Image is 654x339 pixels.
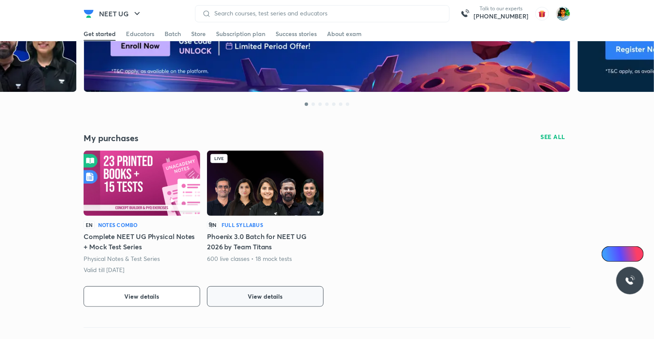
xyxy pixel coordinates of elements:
h5: Complete NEET UG Physical Notes + Mock Test Series [84,231,200,252]
div: About exam [327,30,362,38]
a: Educators [126,27,154,41]
p: Talk to our experts [474,5,528,12]
span: SEE ALL [541,134,566,140]
img: Icon [607,251,614,257]
button: View details [207,286,324,307]
p: हिN [207,221,218,229]
h4: My purchases [84,133,327,144]
img: ttu [625,275,635,286]
button: NEET UG [94,5,147,22]
h6: Full Syllabus [222,221,263,229]
a: Subscription plan [216,27,265,41]
p: Valid till [DATE] [84,266,124,274]
div: Get started [84,30,116,38]
div: Success stories [276,30,317,38]
a: Ai Doubts [602,246,644,262]
button: SEE ALL [536,130,571,144]
img: Batch Thumbnail [84,151,200,216]
img: Batch Thumbnail [207,151,324,216]
div: Subscription plan [216,30,265,38]
a: Success stories [276,27,317,41]
button: View details [84,286,200,307]
a: [PHONE_NUMBER] [474,12,528,21]
p: EN [84,221,95,229]
p: 600 live classes • 18 mock tests [207,254,292,263]
p: Physical Notes & Test Series [84,254,160,263]
div: Store [191,30,206,38]
h6: Notes Combo [98,221,138,229]
a: Store [191,27,206,41]
a: Get started [84,27,116,41]
a: About exam [327,27,362,41]
div: Educators [126,30,154,38]
input: Search courses, test series and educators [211,10,442,17]
img: avatar [535,7,549,21]
img: Company Logo [84,9,94,19]
span: View details [125,292,159,301]
img: call-us [456,5,474,22]
img: Mehul Ghosh [556,6,570,21]
div: Batch [165,30,181,38]
span: Ai Doubts [616,251,639,257]
h5: Phoenix 3.0 Batch for NEET UG 2026 by Team Titans [207,231,324,252]
div: Live [210,154,228,163]
span: View details [248,292,283,301]
a: Batch [165,27,181,41]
